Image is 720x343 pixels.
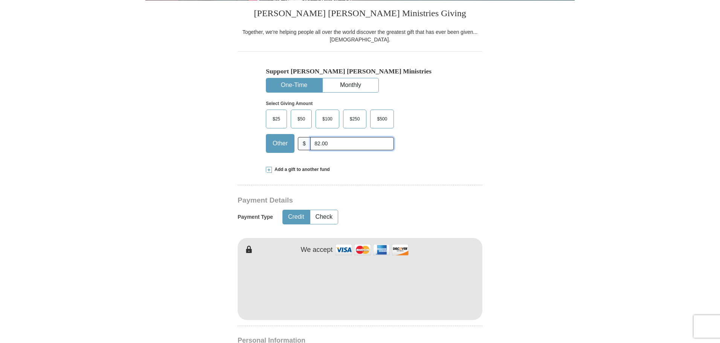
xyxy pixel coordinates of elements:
h5: Support [PERSON_NAME] [PERSON_NAME] Ministries [266,67,454,75]
span: $100 [319,113,336,125]
span: Other [269,138,291,149]
span: Add a gift to another fund [272,166,330,173]
img: credit cards accepted [334,242,410,258]
button: Monthly [323,78,378,92]
h5: Payment Type [238,214,273,220]
div: Together, we're helping people all over the world discover the greatest gift that has ever been g... [238,28,482,43]
h4: We accept [301,246,333,254]
button: Check [310,210,338,224]
h3: Payment Details [238,196,430,205]
span: $50 [294,113,309,125]
span: $25 [269,113,284,125]
input: Other Amount [310,137,394,150]
span: $250 [346,113,364,125]
h3: [PERSON_NAME] [PERSON_NAME] Ministries Giving [238,0,482,28]
button: One-Time [266,78,322,92]
span: $ [298,137,311,150]
button: Credit [283,210,310,224]
span: $500 [373,113,391,125]
strong: Select Giving Amount [266,101,313,106]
